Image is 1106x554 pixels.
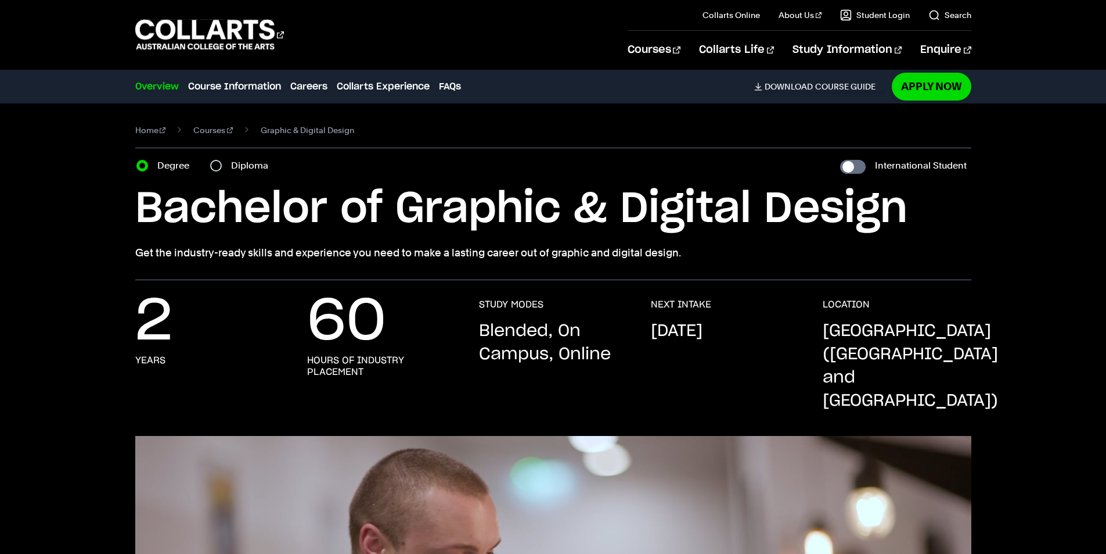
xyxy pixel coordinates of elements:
[231,158,275,174] label: Diploma
[754,81,885,92] a: DownloadCourse Guide
[135,183,971,235] h1: Bachelor of Graphic & Digital Design
[439,80,461,94] a: FAQs
[261,122,354,138] span: Graphic & Digital Design
[135,355,165,366] h3: years
[792,31,902,69] a: Study Information
[193,122,233,138] a: Courses
[765,81,813,92] span: Download
[135,122,166,138] a: Home
[699,31,774,69] a: Collarts Life
[840,9,910,21] a: Student Login
[892,73,971,100] a: Apply Now
[875,158,967,174] label: International Student
[779,9,822,21] a: About Us
[920,31,971,69] a: Enquire
[135,299,172,345] p: 2
[823,299,870,310] h3: LOCATION
[651,320,702,343] p: [DATE]
[479,320,628,366] p: Blended, On Campus, Online
[307,355,456,378] h3: hours of industry placement
[628,31,680,69] a: Courses
[157,158,196,174] label: Degree
[702,9,760,21] a: Collarts Online
[135,245,971,261] p: Get the industry-ready skills and experience you need to make a lasting career out of graphic and...
[479,299,543,310] h3: STUDY MODES
[135,18,284,51] div: Go to homepage
[651,299,711,310] h3: NEXT INTAKE
[337,80,430,94] a: Collarts Experience
[823,320,998,413] p: [GEOGRAPHIC_DATA] ([GEOGRAPHIC_DATA] and [GEOGRAPHIC_DATA])
[135,80,179,94] a: Overview
[188,80,281,94] a: Course Information
[928,9,971,21] a: Search
[290,80,327,94] a: Careers
[307,299,386,345] p: 60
